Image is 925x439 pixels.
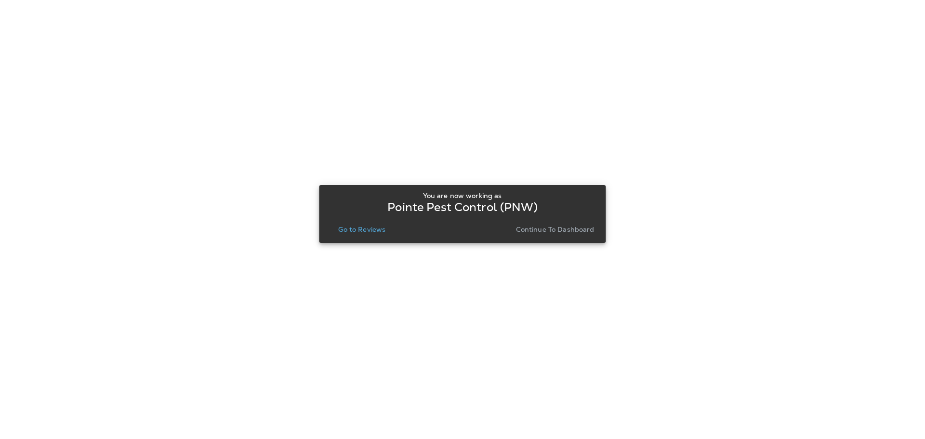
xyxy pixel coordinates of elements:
p: Pointe Pest Control (PNW) [387,203,538,211]
p: You are now working as [423,192,502,200]
button: Go to Reviews [334,223,389,236]
button: Continue to Dashboard [512,223,598,236]
p: Continue to Dashboard [516,226,595,233]
p: Go to Reviews [338,226,385,233]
